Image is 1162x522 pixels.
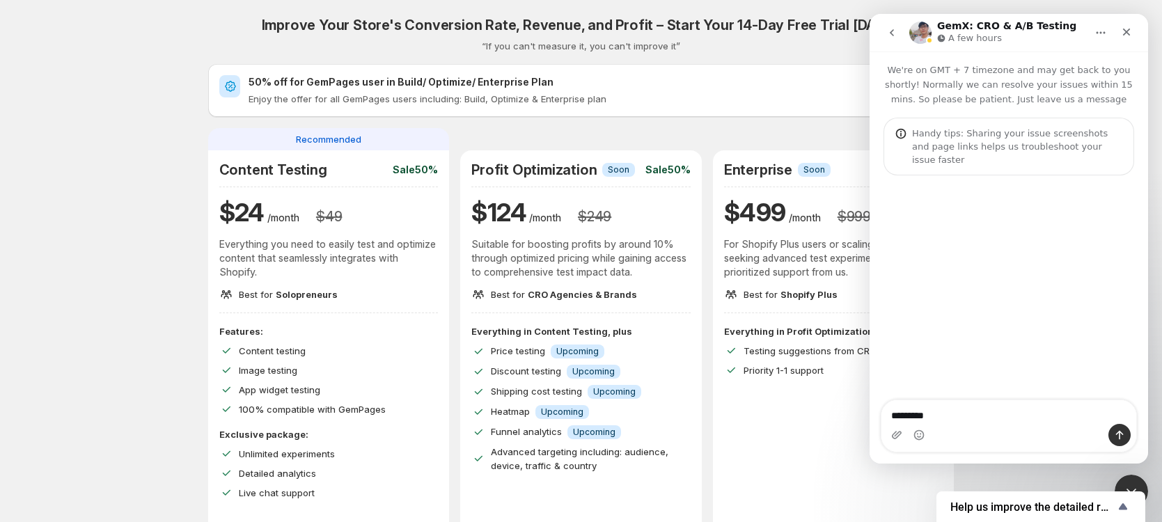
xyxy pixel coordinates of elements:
span: Upcoming [573,427,615,438]
span: Upcoming [556,346,599,357]
p: Best for [491,287,637,301]
h2: Content Testing [219,161,327,178]
h3: $ 249 [578,208,611,225]
h2: Enterprise [724,161,792,178]
h2: Improve Your Store's Conversion Rate, Revenue, and Profit – Start Your 14-Day Free Trial [DATE]! [262,17,901,33]
iframe: Intercom live chat [870,14,1148,464]
h3: $ 49 [316,208,342,225]
p: Exclusive package: [219,427,439,441]
p: Suitable for boosting profits by around 10% through optimized pricing while gaining access to com... [471,237,691,279]
p: Sale 50% [645,163,691,177]
h1: $ 24 [219,196,265,229]
span: Upcoming [572,366,615,377]
p: Everything in Profit Optimization, plus [724,324,943,338]
p: Everything in Content Testing, plus [471,324,691,338]
span: Upcoming [541,406,583,418]
h1: $ 499 [724,196,786,229]
span: Testing suggestions from CRO expert [744,345,907,356]
button: Show survey - Help us improve the detailed report for A/B campaigns [950,498,1131,515]
p: /month [529,211,561,225]
h2: Profit Optimization [471,161,597,178]
span: Content testing [239,345,306,356]
p: /month [267,211,299,225]
span: Discount testing [491,365,561,377]
span: 100% compatible with GemPages [239,404,386,415]
span: Unlimited experiments [239,448,335,459]
p: Everything you need to easily test and optimize content that seamlessly integrates with Shopify. [219,237,439,279]
p: Sale 50% [393,163,438,177]
span: Priority 1-1 support [744,365,824,376]
p: “If you can't measure it, you can't improve it” [482,39,680,53]
p: For Shopify Plus users or scaling businesses seeking advanced test experiment and prioritized sup... [724,237,943,279]
h2: 50% off for GemPages user in Build/ Optimize/ Enterprise Plan [249,75,943,89]
p: /month [789,211,821,225]
h1: $ 124 [471,196,526,229]
span: Price testing [491,345,545,356]
span: Recommended [296,132,361,146]
span: Heatmap [491,406,530,417]
iframe: Intercom live chat [1115,475,1148,508]
h3: $ 999 [838,208,871,225]
span: Help us improve the detailed report for A/B campaigns [950,500,1115,514]
p: Best for [239,287,338,301]
span: Soon [803,164,825,175]
span: Soon [608,164,629,175]
span: Advanced targeting including: audience, device, traffic & country [491,446,668,471]
span: Live chat support [239,487,315,498]
span: Solopreneurs [276,289,338,300]
span: CRO Agencies & Brands [528,289,637,300]
span: Funnel analytics [491,426,562,437]
span: Image testing [239,365,297,376]
span: Shopify Plus [780,289,838,300]
p: Enjoy the offer for all GemPages users including: Build, Optimize & Enterprise plan [249,92,943,106]
p: Features: [219,324,439,338]
p: Best for [744,287,838,301]
span: App widget testing [239,384,320,395]
span: Upcoming [593,386,636,397]
span: Shipping cost testing [491,386,582,397]
span: Detailed analytics [239,468,316,479]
